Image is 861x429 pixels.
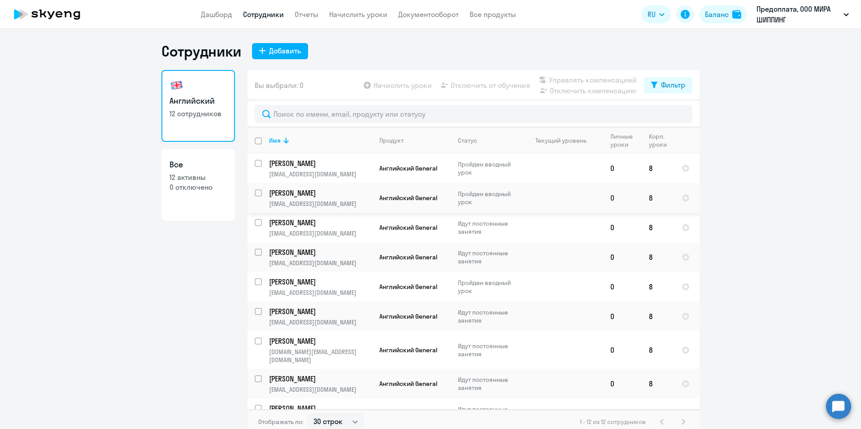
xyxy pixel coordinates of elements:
[641,5,671,23] button: RU
[642,153,674,183] td: 8
[458,405,519,421] p: Идут постоянные занятия
[269,374,372,384] a: [PERSON_NAME]
[398,10,459,19] a: Документооборот
[642,331,674,369] td: 8
[170,182,227,192] p: 0 отключено
[269,289,372,297] p: [EMAIL_ADDRESS][DOMAIN_NAME]
[458,219,519,236] p: Идут постоянные занятия
[269,200,372,208] p: [EMAIL_ADDRESS][DOMAIN_NAME]
[269,403,370,413] p: [PERSON_NAME]
[649,132,668,149] div: Корп. уроки
[269,229,372,237] p: [EMAIL_ADDRESS][DOMAIN_NAME]
[644,77,692,93] button: Фильтр
[648,9,656,20] span: RU
[269,136,281,144] div: Имя
[269,136,372,144] div: Имя
[269,403,372,413] a: [PERSON_NAME]
[603,213,642,242] td: 0
[170,172,227,182] p: 12 активны
[458,279,519,295] p: Пройден вводный урок
[603,153,642,183] td: 0
[603,331,642,369] td: 0
[642,302,674,331] td: 8
[603,242,642,272] td: 0
[269,218,370,228] p: [PERSON_NAME]
[732,10,741,19] img: balance
[269,158,372,168] a: [PERSON_NAME]
[458,308,519,324] p: Идут постоянные занятия
[269,247,372,257] a: [PERSON_NAME]
[458,190,519,206] p: Пройден вводный урок
[269,385,372,394] p: [EMAIL_ADDRESS][DOMAIN_NAME]
[642,272,674,302] td: 8
[269,374,370,384] p: [PERSON_NAME]
[379,164,437,172] span: Английский General
[757,4,840,25] p: Предоплата, ООО МИРА ШИППИНГ
[603,302,642,331] td: 0
[379,283,437,291] span: Английский General
[170,159,227,171] h3: Все
[170,78,184,92] img: english
[269,336,370,346] p: [PERSON_NAME]
[269,306,372,316] a: [PERSON_NAME]
[458,160,519,176] p: Пройден вводный урок
[295,10,318,19] a: Отчеты
[329,10,387,19] a: Начислить уроки
[379,194,437,202] span: Английский General
[642,213,674,242] td: 8
[379,312,437,320] span: Английский General
[269,218,372,228] a: [PERSON_NAME]
[649,132,674,149] div: Корп. уроки
[379,136,450,144] div: Продукт
[603,272,642,302] td: 0
[201,10,232,19] a: Дашборд
[255,105,692,123] input: Поиск по имени, email, продукту или статусу
[379,380,437,388] span: Английский General
[603,369,642,398] td: 0
[243,10,284,19] a: Сотрудники
[269,318,372,326] p: [EMAIL_ADDRESS][DOMAIN_NAME]
[269,188,370,198] p: [PERSON_NAME]
[603,398,642,428] td: 0
[161,70,235,142] a: Английский12 сотрудников
[252,43,308,59] button: Добавить
[269,259,372,267] p: [EMAIL_ADDRESS][DOMAIN_NAME]
[458,249,519,265] p: Идут постоянные занятия
[661,79,685,90] div: Фильтр
[642,398,674,428] td: 8
[603,183,642,213] td: 0
[161,149,235,221] a: Все12 активны0 отключено
[269,336,372,346] a: [PERSON_NAME]
[705,9,729,20] div: Баланс
[269,277,370,287] p: [PERSON_NAME]
[379,223,437,232] span: Английский General
[379,346,437,354] span: Английский General
[642,369,674,398] td: 8
[269,247,370,257] p: [PERSON_NAME]
[458,342,519,358] p: Идут постоянные занятия
[610,132,641,149] div: Личные уроки
[269,188,372,198] a: [PERSON_NAME]
[269,277,372,287] a: [PERSON_NAME]
[458,376,519,392] p: Идут постоянные занятия
[458,136,477,144] div: Статус
[458,136,519,144] div: Статус
[610,132,635,149] div: Личные уроки
[470,10,516,19] a: Все продукты
[752,4,853,25] button: Предоплата, ООО МИРА ШИППИНГ
[535,136,587,144] div: Текущий уровень
[527,136,603,144] div: Текущий уровень
[258,418,304,426] span: Отображать по:
[269,348,372,364] p: [DOMAIN_NAME][EMAIL_ADDRESS][DOMAIN_NAME]
[642,242,674,272] td: 8
[269,158,370,168] p: [PERSON_NAME]
[379,136,404,144] div: Продукт
[700,5,747,23] button: Балансbalance
[269,170,372,178] p: [EMAIL_ADDRESS][DOMAIN_NAME]
[170,95,227,107] h3: Английский
[269,306,370,316] p: [PERSON_NAME]
[580,418,646,426] span: 1 - 12 из 12 сотрудников
[170,109,227,118] p: 12 сотрудников
[161,42,241,60] h1: Сотрудники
